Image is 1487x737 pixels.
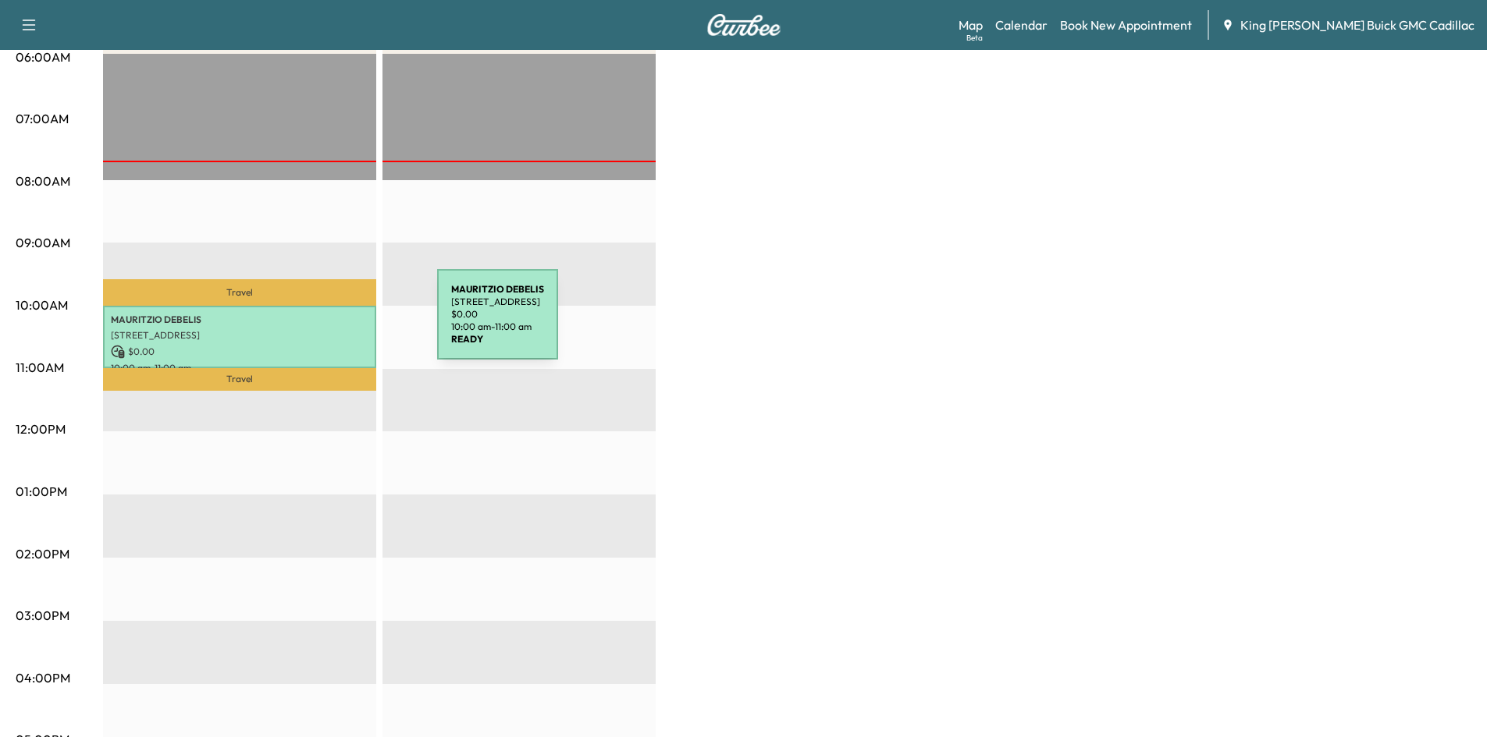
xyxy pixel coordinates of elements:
p: 11:00AM [16,358,64,377]
p: 02:00PM [16,544,69,563]
p: 10:00 am - 11:00 am [111,362,368,374]
p: $ 0.00 [111,345,368,359]
p: 12:00PM [16,420,66,438]
p: 07:00AM [16,109,69,128]
p: 08:00AM [16,172,70,190]
img: Curbee Logo [706,14,781,36]
p: MAURITZIO DEBELIS [111,314,368,326]
a: Calendar [995,16,1048,34]
p: [STREET_ADDRESS] [111,329,368,342]
p: 01:00PM [16,482,67,501]
p: 06:00AM [16,48,70,66]
p: Travel [103,368,376,390]
p: 04:00PM [16,668,70,687]
p: 03:00PM [16,606,69,625]
p: Travel [103,279,376,306]
p: 10:00AM [16,296,68,314]
a: Book New Appointment [1060,16,1192,34]
p: 09:00AM [16,233,70,252]
a: MapBeta [959,16,983,34]
span: King [PERSON_NAME] Buick GMC Cadillac [1240,16,1475,34]
div: Beta [966,32,983,44]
